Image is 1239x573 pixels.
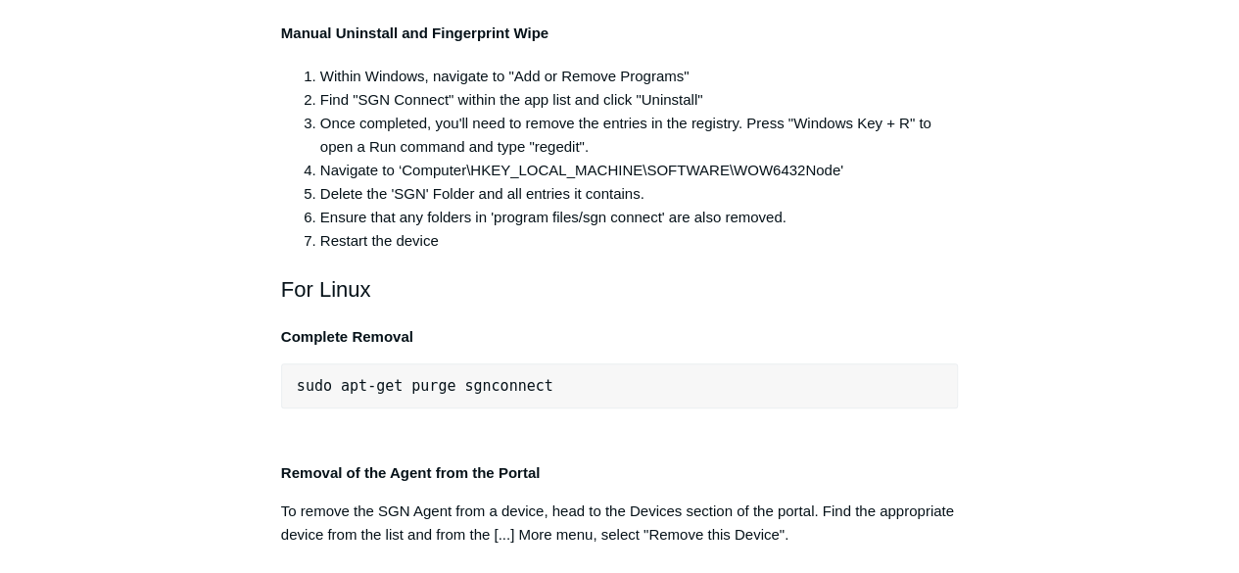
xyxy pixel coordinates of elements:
li: Delete the 'SGN' Folder and all entries it contains. [320,182,958,206]
span: To remove the SGN Agent from a device, head to the Devices section of the portal. Find the approp... [281,502,954,543]
li: Ensure that any folders in 'program files/sgn connect' are also removed. [320,206,958,229]
li: Navigate to ‘Computer\HKEY_LOCAL_MACHINE\SOFTWARE\WOW6432Node' [320,159,958,182]
li: Find "SGN Connect" within the app list and click "Uninstall" [320,88,958,112]
li: Within Windows, navigate to "Add or Remove Programs" [320,65,958,88]
strong: Removal of the Agent from the Portal [281,464,540,481]
strong: Manual Uninstall and Fingerprint Wipe [281,24,548,41]
li: Restart the device [320,229,958,253]
strong: Complete Removal [281,328,413,345]
pre: sudo apt-get purge sgnconnect [281,363,958,408]
li: Once completed, you'll need to remove the entries in the registry. Press "Windows Key + R" to ope... [320,112,958,159]
h2: For Linux [281,272,958,307]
